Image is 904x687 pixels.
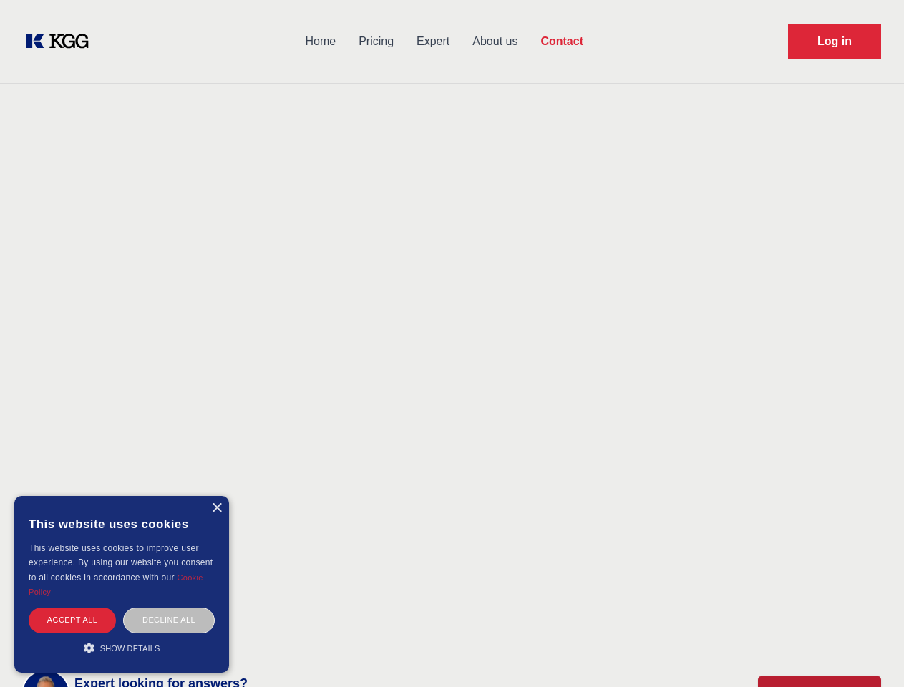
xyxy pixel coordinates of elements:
[832,618,904,687] iframe: Chat Widget
[421,384,485,398] div: I am an expert
[29,640,215,655] div: Show details
[606,253,807,268] label: Last Name*
[381,416,583,431] label: Phone Number*
[606,416,807,431] label: Organization*
[381,481,807,495] label: Message
[381,253,583,268] label: First Name*
[83,457,277,474] a: [EMAIL_ADDRESS][DOMAIN_NAME]
[293,23,347,60] a: Home
[17,190,887,208] p: Any questions or remarks? Just write us a message and we will get back to you as soon as possible!
[29,507,215,541] div: This website uses cookies
[529,23,595,60] a: Contact
[29,543,213,583] span: This website uses cookies to improve user experience. By using our website you consent to all coo...
[692,582,762,594] a: Cookie Policy
[421,580,765,597] p: By selecting this, you agree to the and .
[57,482,200,500] a: @knowledgegategroup
[29,608,116,633] div: Accept all
[788,24,881,59] a: Request Demo
[57,379,338,396] p: [PERSON_NAME][STREET_ADDRESS],
[596,582,667,594] a: Privacy Policy
[17,150,887,179] h2: Contact
[405,23,461,60] a: Expert
[381,618,807,653] button: Let's talk
[347,23,405,60] a: Pricing
[29,573,203,596] a: Cookie Policy
[100,644,160,653] span: Show details
[123,608,215,633] div: Decline all
[211,503,222,514] div: Close
[57,396,338,414] p: [GEOGRAPHIC_DATA], [GEOGRAPHIC_DATA]
[57,339,338,356] p: We would love to hear from you.
[461,23,529,60] a: About us
[57,305,338,331] h2: Contact Information
[23,30,100,53] a: KOL Knowledge Platform: Talk to Key External Experts (KEE)
[83,431,186,448] a: [PHONE_NUMBER]
[381,318,807,332] label: Email*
